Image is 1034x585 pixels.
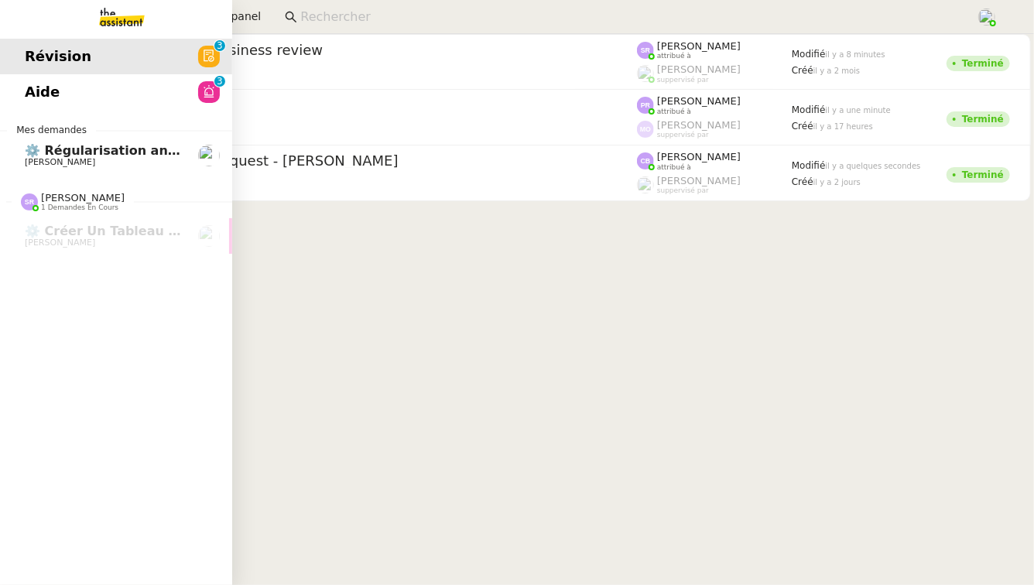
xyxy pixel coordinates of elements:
[80,98,637,112] span: Fichier de réseautage
[7,122,96,138] span: Mes demandes
[637,95,792,115] app-user-label: attribué à
[792,104,826,115] span: Modifié
[813,67,861,75] span: il y a 2 mois
[657,186,709,195] span: suppervisé par
[657,40,741,52] span: [PERSON_NAME]
[637,175,792,195] app-user-label: suppervisé par
[813,122,873,131] span: il y a 17 heures
[198,145,220,166] img: users%2FcRgg4TJXLQWrBH1iwK9wYfCha1e2%2Favatar%2Fc9d2fa25-7b78-4dd4-b0f3-ccfa08be62e5
[25,143,366,158] span: ⚙️ Régularisation annuelle des charges locatives
[813,178,861,186] span: il y a 2 jours
[826,50,885,59] span: il y a 8 minutes
[826,106,891,115] span: il y a une minute
[637,176,654,193] img: users%2FoFdbodQ3TgNoWt9kP3GXAs5oaCq1%2Favatar%2Fprofile-pic.png
[214,40,225,51] nz-badge-sup: 3
[25,224,287,238] span: ⚙️ Créer un tableau de bord mensuel
[25,45,91,68] span: Révision
[637,121,654,138] img: svg
[792,176,813,187] span: Créé
[657,95,741,107] span: [PERSON_NAME]
[657,76,709,84] span: suppervisé par
[657,52,691,60] span: attribué à
[217,76,223,90] p: 3
[80,154,637,168] span: [DATE] - New flight request - [PERSON_NAME]
[657,131,709,139] span: suppervisé par
[25,80,60,104] span: Aide
[41,192,125,204] span: [PERSON_NAME]
[657,108,691,116] span: attribué à
[198,225,220,247] img: users%2F6gb6idyi0tfvKNN6zQQM24j9Qto2%2Favatar%2F4d99454d-80b1-4afc-9875-96eb8ae1710f
[637,151,792,171] app-user-label: attribué à
[792,121,813,132] span: Créé
[80,174,637,194] app-user-detailed-label: client
[637,119,792,139] app-user-label: suppervisé par
[962,59,1004,68] div: Terminé
[41,204,118,212] span: 1 demandes en cours
[300,7,960,28] input: Rechercher
[637,63,792,84] app-user-label: suppervisé par
[978,9,995,26] img: users%2FPPrFYTsEAUgQy5cK5MCpqKbOX8K2%2Favatar%2FCapture%20d%E2%80%99e%CC%81cran%202023-06-05%20a%...
[637,97,654,114] img: svg
[792,160,826,171] span: Modifié
[792,49,826,60] span: Modifié
[637,40,792,60] app-user-label: attribué à
[637,42,654,59] img: svg
[80,43,637,57] span: Créer un template business review
[637,65,654,82] img: users%2FPPrFYTsEAUgQy5cK5MCpqKbOX8K2%2Favatar%2FCapture%20d%E2%80%99e%CC%81cran%202023-06-05%20a%...
[657,163,691,172] span: attribué à
[25,238,95,248] span: [PERSON_NAME]
[792,65,813,76] span: Créé
[657,63,741,75] span: [PERSON_NAME]
[657,151,741,162] span: [PERSON_NAME]
[217,40,223,54] p: 3
[214,76,225,87] nz-badge-sup: 3
[80,63,637,83] app-user-detailed-label: client
[826,162,921,170] span: il y a quelques secondes
[80,118,637,139] app-user-detailed-label: client
[637,152,654,169] img: svg
[25,157,95,167] span: [PERSON_NAME]
[657,175,741,186] span: [PERSON_NAME]
[657,119,741,131] span: [PERSON_NAME]
[962,115,1004,124] div: Terminé
[962,170,1004,180] div: Terminé
[21,193,38,210] img: svg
